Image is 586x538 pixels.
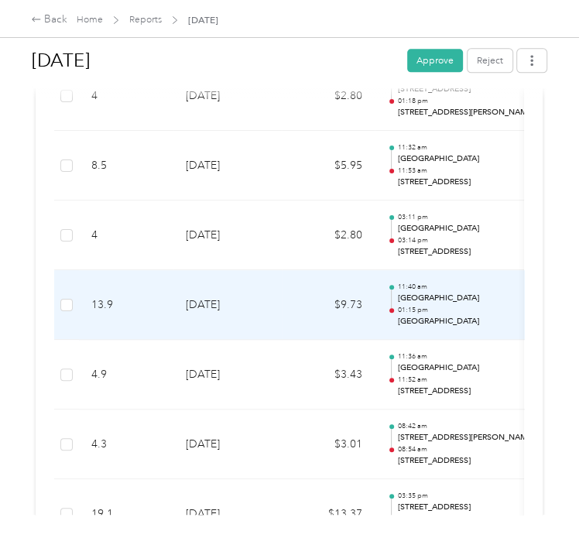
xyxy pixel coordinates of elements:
[398,315,556,327] p: [GEOGRAPHIC_DATA]
[398,385,556,396] p: [STREET_ADDRESS]
[398,166,556,176] p: 11:53 am
[79,200,173,270] td: 4
[79,270,173,340] td: 13.9
[398,292,556,303] p: [GEOGRAPHIC_DATA]
[173,409,282,479] td: [DATE]
[32,42,398,79] h1: Aug 2025
[398,143,556,152] p: 11:32 am
[398,375,556,385] p: 11:52 am
[282,131,375,200] td: $5.95
[79,409,173,479] td: 4.3
[398,283,556,292] p: 11:40 am
[282,200,375,270] td: $2.80
[398,454,556,466] p: [STREET_ADDRESS]
[398,422,556,431] p: 08:42 am
[173,131,282,200] td: [DATE]
[398,222,556,234] p: [GEOGRAPHIC_DATA]
[398,106,556,118] p: [STREET_ADDRESS][PERSON_NAME]
[398,501,556,512] p: [STREET_ADDRESS]
[398,306,556,315] p: 01:15 pm
[398,236,556,245] p: 03:14 pm
[79,340,173,409] td: 4.9
[398,492,556,501] p: 03:35 pm
[173,200,282,270] td: [DATE]
[398,176,556,187] p: [STREET_ADDRESS]
[398,97,556,106] p: 01:18 pm
[398,362,556,373] p: [GEOGRAPHIC_DATA]
[407,49,463,72] button: Approve
[188,13,218,27] span: [DATE]
[398,245,556,257] p: [STREET_ADDRESS]
[398,431,556,443] p: [STREET_ADDRESS][PERSON_NAME]
[398,213,556,222] p: 03:11 pm
[282,340,375,409] td: $3.43
[31,12,67,28] div: Back
[79,131,173,200] td: 8.5
[282,270,375,340] td: $9.73
[173,270,282,340] td: [DATE]
[282,409,375,479] td: $3.01
[129,14,162,26] a: Reports
[398,352,556,362] p: 11:36 am
[468,49,512,72] button: Reject
[398,152,556,164] p: [GEOGRAPHIC_DATA]
[398,445,556,454] p: 08:54 am
[77,14,103,26] a: Home
[499,451,586,538] iframe: Everlance-gr Chat Button Frame
[173,340,282,409] td: [DATE]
